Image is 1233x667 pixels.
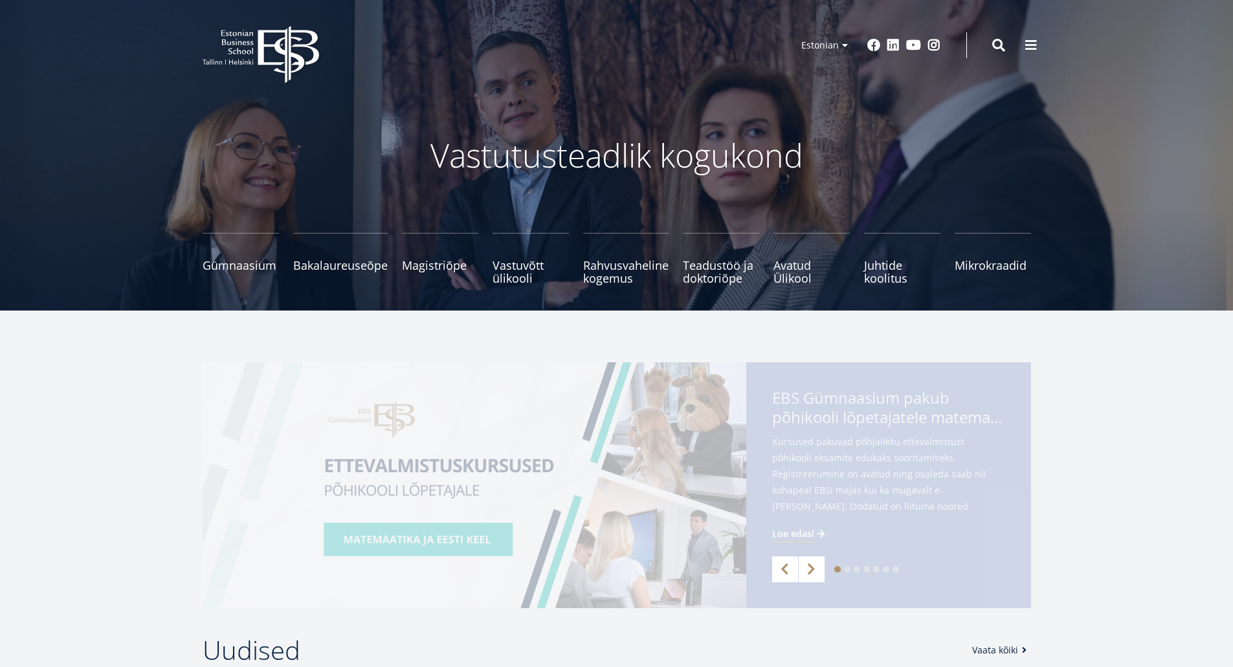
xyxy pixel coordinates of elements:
a: Teadustöö ja doktoriõpe [683,233,759,285]
span: Gümnaasium [203,259,279,272]
a: Vaata kõiki [972,644,1031,657]
a: Next [799,556,825,582]
span: Magistriõpe [402,259,478,272]
span: Vastuvõtt ülikooli [493,259,569,285]
a: 1 [834,566,841,573]
span: Kursused pakuvad põhjalikku ettevalmistust põhikooli eksamite edukaks sooritamiseks. Registreerum... [772,433,1005,535]
a: 4 [863,566,870,573]
a: Bakalaureuseõpe [293,233,388,285]
a: 3 [854,566,860,573]
a: 5 [873,566,880,573]
a: Gümnaasium [203,233,279,285]
span: Bakalaureuseõpe [293,259,388,272]
a: Instagram [928,39,940,52]
a: Youtube [906,39,921,52]
img: EBS Gümnaasiumi ettevalmistuskursused [203,362,746,608]
span: EBS Gümnaasium pakub [772,388,1005,431]
a: Linkedin [887,39,900,52]
a: 7 [893,566,899,573]
a: Rahvusvaheline kogemus [583,233,669,285]
span: Loe edasi [772,527,814,540]
span: Avatud Ülikool [773,259,850,285]
p: Vastutusteadlik kogukond [274,136,960,175]
span: Mikrokraadid [955,259,1031,272]
a: 6 [883,566,889,573]
a: Facebook [867,39,880,52]
a: Avatud Ülikool [773,233,850,285]
a: Magistriõpe [402,233,478,285]
span: Juhtide koolitus [864,259,940,285]
a: 2 [844,566,850,573]
a: Mikrokraadid [955,233,1031,285]
a: Previous [772,556,798,582]
span: põhikooli lõpetajatele matemaatika- ja eesti keele kursuseid [772,408,1005,427]
a: Vastuvõtt ülikooli [493,233,569,285]
span: Teadustöö ja doktoriõpe [683,259,759,285]
a: Loe edasi [772,527,827,540]
a: Juhtide koolitus [864,233,940,285]
h2: Uudised [203,634,959,666]
span: Rahvusvaheline kogemus [583,259,669,285]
